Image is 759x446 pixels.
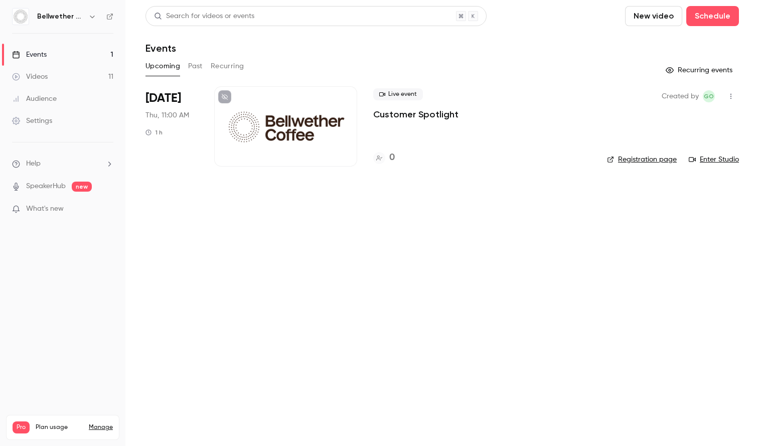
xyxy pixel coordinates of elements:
span: What's new [26,204,64,214]
span: GO [704,90,714,102]
button: New video [625,6,682,26]
span: Created by [662,90,699,102]
div: Search for videos or events [154,11,254,22]
button: Past [188,58,203,74]
img: Bellwether Coffee [13,9,29,25]
a: Customer Spotlight [373,108,459,120]
span: Pro [13,421,30,433]
button: Schedule [686,6,739,26]
span: [DATE] [145,90,181,106]
a: Registration page [607,155,677,165]
button: Recurring [211,58,244,74]
div: Events [12,50,47,60]
div: Oct 2 Thu, 11:00 AM (America/Los Angeles) [145,86,198,167]
a: Enter Studio [689,155,739,165]
button: Recurring events [661,62,739,78]
span: Plan usage [36,423,83,431]
span: new [72,182,92,192]
a: SpeakerHub [26,181,66,192]
a: 0 [373,151,395,165]
h4: 0 [389,151,395,165]
span: Help [26,159,41,169]
span: Live event [373,88,423,100]
div: 1 h [145,128,163,136]
span: Thu, 11:00 AM [145,110,189,120]
h6: Bellwether Coffee [37,12,84,22]
button: Upcoming [145,58,180,74]
span: Gabrielle Oliveira [703,90,715,102]
div: Videos [12,72,48,82]
div: Settings [12,116,52,126]
li: help-dropdown-opener [12,159,113,169]
a: Manage [89,423,113,431]
h1: Events [145,42,176,54]
div: Audience [12,94,57,104]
